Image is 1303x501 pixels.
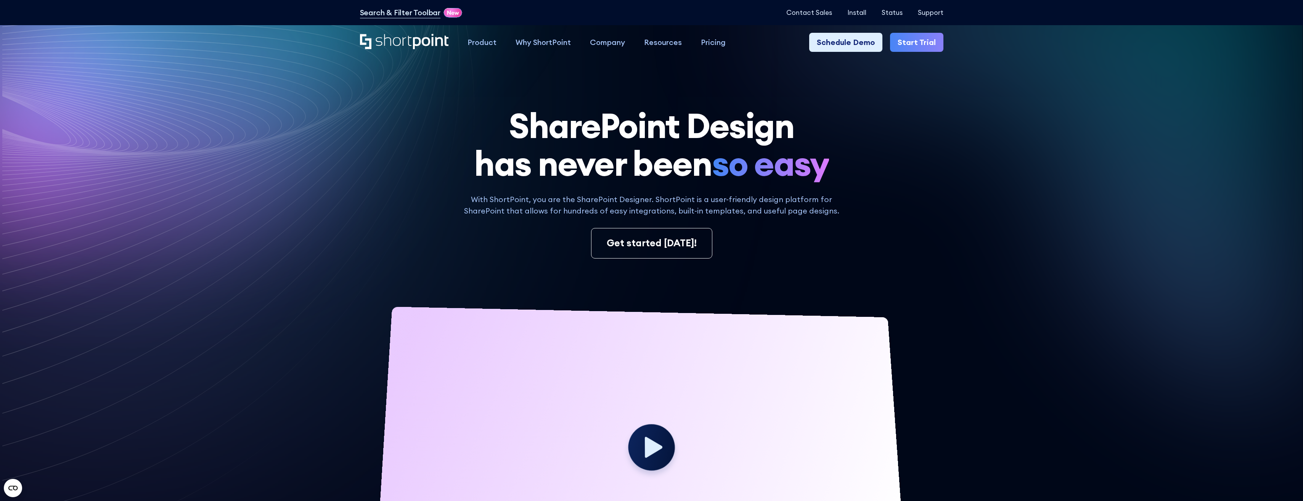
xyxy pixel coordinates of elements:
[1265,464,1303,501] iframe: Chat Widget
[506,33,580,52] a: Why ShortPoint
[591,228,712,259] a: Get started [DATE]!
[809,33,882,52] a: Schedule Demo
[580,33,635,52] a: Company
[918,9,943,16] a: Support
[360,34,449,50] a: Home
[360,7,440,18] a: Search & Filter Toolbar
[691,33,735,52] a: Pricing
[635,33,691,52] a: Resources
[4,479,22,497] button: Open CMP widget
[644,37,682,48] div: Resources
[882,9,903,16] a: Status
[516,37,571,48] div: Why ShortPoint
[458,194,845,217] p: With ShortPoint, you are the SharePoint Designer. ShortPoint is a user-friendly design platform f...
[468,37,496,48] div: Product
[701,37,726,48] div: Pricing
[590,37,625,48] div: Company
[847,9,866,16] a: Install
[458,33,506,52] a: Product
[712,145,829,182] span: so easy
[786,9,832,16] a: Contact Sales
[890,33,943,52] a: Start Trial
[607,236,697,250] div: Get started [DATE]!
[360,107,943,182] h1: SharePoint Design has never been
